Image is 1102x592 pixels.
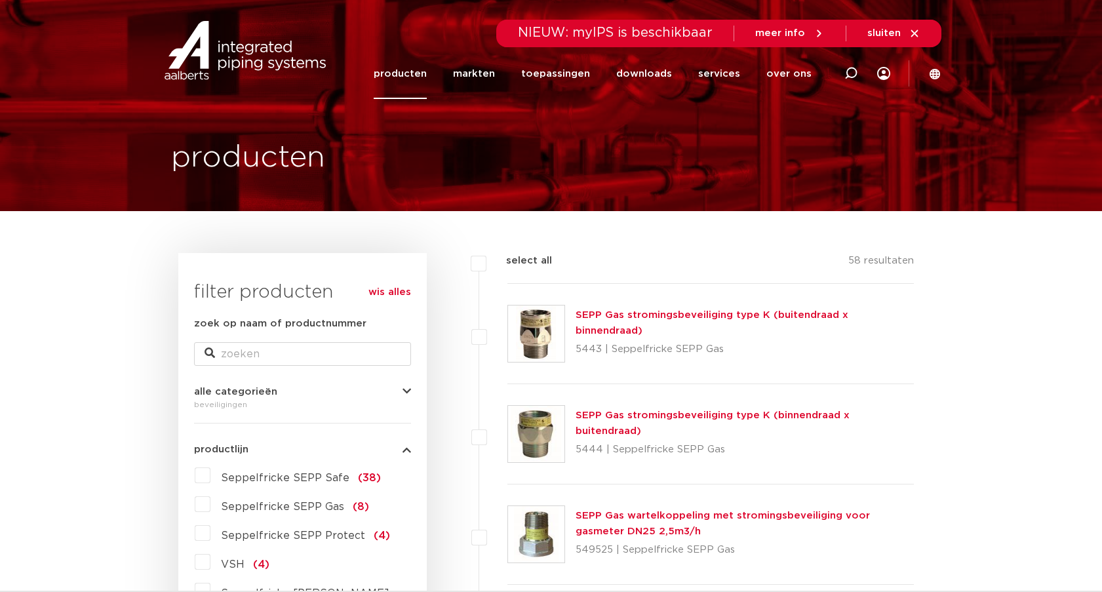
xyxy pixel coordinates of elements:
[221,473,349,483] span: Seppelfricke SEPP Safe
[698,49,740,99] a: services
[616,49,672,99] a: downloads
[368,285,411,300] a: wis alles
[867,28,920,39] a: sluiten
[576,310,848,336] a: SEPP Gas stromingsbeveiliging type K (buitendraad x binnendraad)
[521,49,590,99] a: toepassingen
[508,306,564,362] img: Thumbnail for SEPP Gas stromingsbeveiliging type K (buitendraad x binnendraad)
[194,387,277,397] span: alle categorieën
[766,49,812,99] a: over ons
[358,473,381,483] span: (38)
[374,530,390,541] span: (4)
[486,253,552,269] label: select all
[171,137,325,179] h1: producten
[194,444,411,454] button: productlijn
[194,387,411,397] button: alle categorieën
[453,49,495,99] a: markten
[576,410,850,436] a: SEPP Gas stromingsbeveiliging type K (binnendraad x buitendraad)
[508,406,564,462] img: Thumbnail for SEPP Gas stromingsbeveiliging type K (binnendraad x buitendraad)
[253,559,269,570] span: (4)
[755,28,825,39] a: meer info
[755,28,805,38] span: meer info
[221,559,245,570] span: VSH
[576,439,915,460] p: 5444 | Seppelfricke SEPP Gas
[353,502,369,512] span: (8)
[374,49,427,99] a: producten
[221,502,344,512] span: Seppelfricke SEPP Gas
[576,511,870,536] a: SEPP Gas wartelkoppeling met stromingsbeveiliging voor gasmeter DN25 2,5m3/h
[518,26,713,39] span: NIEUW: myIPS is beschikbaar
[194,342,411,366] input: zoeken
[848,253,914,273] p: 58 resultaten
[221,530,365,541] span: Seppelfricke SEPP Protect
[508,506,564,562] img: Thumbnail for SEPP Gas wartelkoppeling met stromingsbeveiliging voor gasmeter DN25 2,5m3/h
[194,279,411,306] h3: filter producten
[194,444,248,454] span: productlijn
[194,397,411,412] div: beveiligingen
[576,339,915,360] p: 5443 | Seppelfricke SEPP Gas
[576,540,915,561] p: 549525 | Seppelfricke SEPP Gas
[374,49,812,99] nav: Menu
[867,28,901,38] span: sluiten
[194,316,366,332] label: zoek op naam of productnummer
